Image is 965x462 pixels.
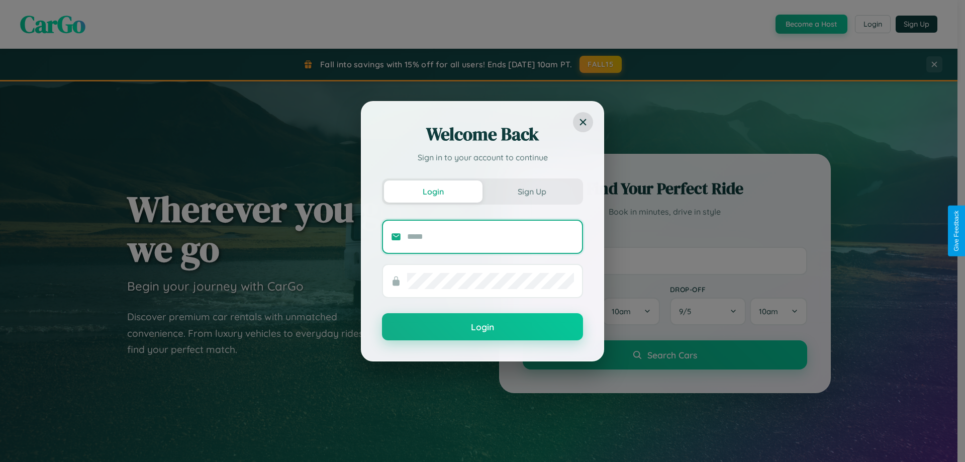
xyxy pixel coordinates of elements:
[382,151,583,163] p: Sign in to your account to continue
[382,122,583,146] h2: Welcome Back
[953,211,960,251] div: Give Feedback
[384,180,482,203] button: Login
[382,313,583,340] button: Login
[482,180,581,203] button: Sign Up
